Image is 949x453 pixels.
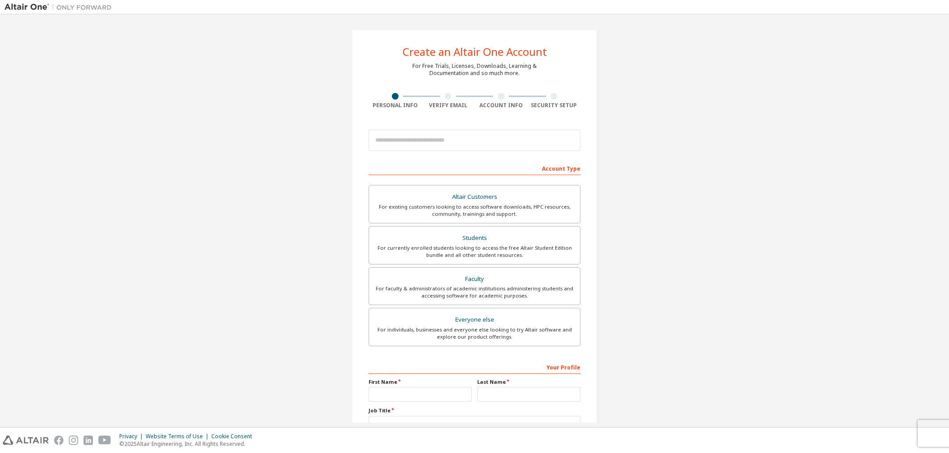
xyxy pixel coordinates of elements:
img: instagram.svg [69,436,78,445]
div: Create an Altair One Account [403,46,547,57]
div: Account Info [474,102,528,109]
label: Job Title [369,407,580,414]
img: linkedin.svg [84,436,93,445]
img: Altair One [4,3,116,12]
img: facebook.svg [54,436,63,445]
img: youtube.svg [98,436,111,445]
div: Security Setup [528,102,581,109]
div: Verify Email [422,102,475,109]
div: For Free Trials, Licenses, Downloads, Learning & Documentation and so much more. [412,63,537,77]
div: Account Type [369,161,580,175]
label: First Name [369,378,472,386]
div: For currently enrolled students looking to access the free Altair Student Edition bundle and all ... [374,244,575,259]
div: Altair Customers [374,191,575,203]
div: For individuals, businesses and everyone else looking to try Altair software and explore our prod... [374,326,575,340]
img: altair_logo.svg [3,436,49,445]
div: Website Terms of Use [146,433,211,440]
div: Privacy [119,433,146,440]
div: Cookie Consent [211,433,257,440]
div: Faculty [374,273,575,285]
label: Last Name [477,378,580,386]
div: Your Profile [369,360,580,374]
p: © 2025 Altair Engineering, Inc. All Rights Reserved. [119,440,257,448]
div: For existing customers looking to access software downloads, HPC resources, community, trainings ... [374,203,575,218]
div: For faculty & administrators of academic institutions administering students and accessing softwa... [374,285,575,299]
div: Everyone else [374,314,575,326]
div: Personal Info [369,102,422,109]
div: Students [374,232,575,244]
